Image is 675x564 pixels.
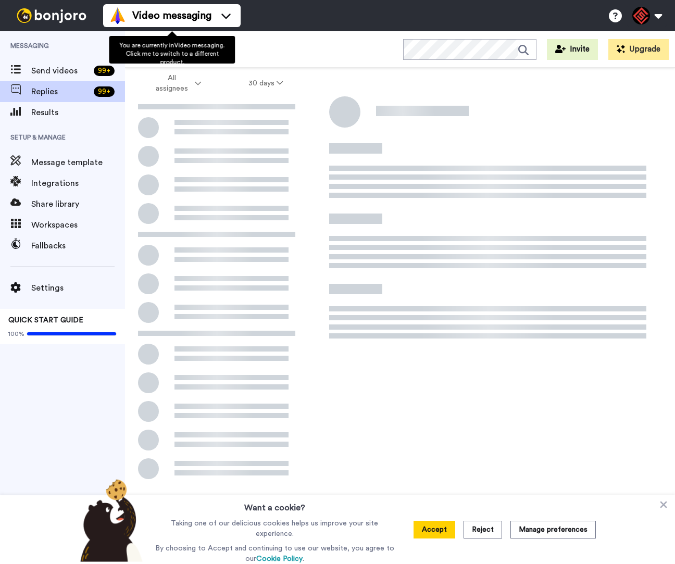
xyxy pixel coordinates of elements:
span: Video messaging [132,8,211,23]
span: Workspaces [31,219,125,231]
span: QUICK START GUIDE [8,317,83,324]
span: Share library [31,198,125,210]
button: Manage preferences [510,521,596,538]
div: 99 + [94,66,115,76]
span: Settings [31,282,125,294]
h3: Want a cookie? [244,495,305,514]
img: vm-color.svg [109,7,126,24]
span: You are currently in Video messaging . Click me to switch to a different product. [119,42,224,65]
span: All assignees [151,73,193,94]
span: Fallbacks [31,240,125,252]
span: Replies [31,85,90,98]
img: bj-logo-header-white.svg [12,8,91,23]
span: Integrations [31,177,125,190]
button: Upgrade [608,39,669,60]
span: Send videos [31,65,90,77]
button: Invite [547,39,598,60]
span: 100% [8,330,24,338]
img: bear-with-cookie.png [71,479,148,562]
button: 30 days [225,74,307,93]
p: Taking one of our delicious cookies helps us improve your site experience. [153,518,397,539]
a: Cookie Policy [256,555,303,562]
span: Results [31,106,125,119]
button: Reject [464,521,502,538]
button: Accept [414,521,455,538]
span: Message template [31,156,125,169]
button: All assignees [127,69,225,98]
div: 99 + [94,86,115,97]
p: By choosing to Accept and continuing to use our website, you agree to our . [153,543,397,564]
